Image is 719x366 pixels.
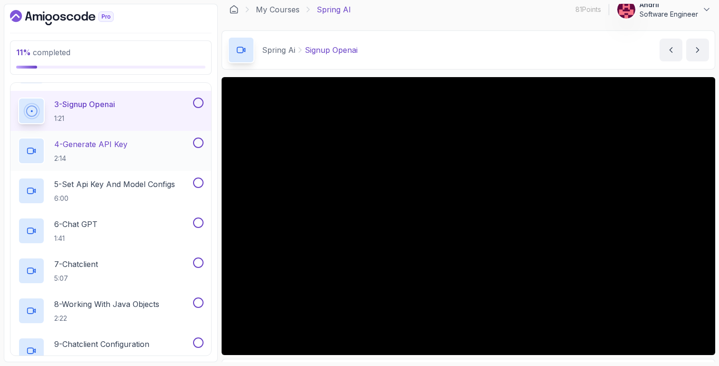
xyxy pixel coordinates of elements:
[18,297,204,324] button: 8-Working With Java Objects2:22
[54,338,149,350] p: 9 - Chatclient Configuration
[54,274,98,283] p: 5:07
[54,138,127,150] p: 4 - Generate API Key
[54,354,149,363] p: 3:40
[229,5,239,14] a: Dashboard
[54,114,115,123] p: 1:21
[54,298,159,310] p: 8 - Working With Java Objects
[54,258,98,270] p: 7 - Chatclient
[222,77,715,355] iframe: To enrich screen reader interactions, please activate Accessibility in Grammarly extension settings
[18,138,204,164] button: 4-Generate API Key2:14
[617,0,635,19] img: user profile image
[54,99,115,110] p: 3 - Signup Openai
[18,98,204,124] button: 3-Signup Openai1:21
[660,39,682,61] button: previous content
[18,178,204,204] button: 5-Set Api Key And Model Configs6:00
[54,234,97,243] p: 1:41
[256,4,300,15] a: My Courses
[54,218,97,230] p: 6 - Chat GPT
[16,48,31,57] span: 11 %
[54,154,127,163] p: 2:14
[18,257,204,284] button: 7-Chatclient5:07
[10,10,136,25] a: Dashboard
[54,178,175,190] p: 5 - Set Api Key And Model Configs
[16,48,70,57] span: completed
[18,218,204,244] button: 6-Chat GPT1:41
[305,44,358,56] p: Signup Openai
[262,44,295,56] p: Spring Ai
[317,4,351,15] p: Spring AI
[575,5,601,14] p: 81 Points
[18,337,204,364] button: 9-Chatclient Configuration3:40
[640,10,698,19] p: Software Engineer
[54,194,175,203] p: 6:00
[54,314,159,323] p: 2:22
[686,39,709,61] button: next content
